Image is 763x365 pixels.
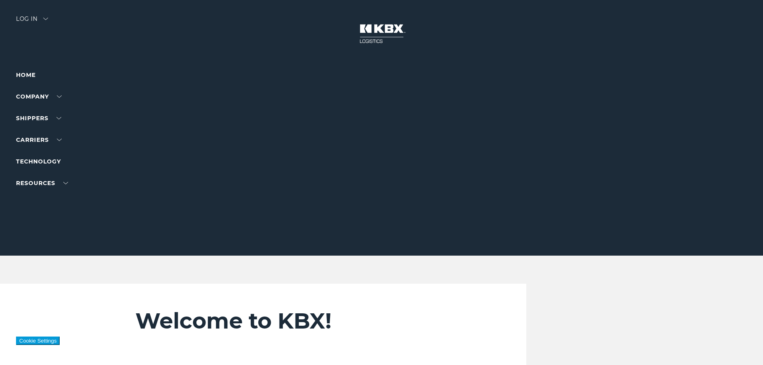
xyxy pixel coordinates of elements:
[135,308,479,334] h2: Welcome to KBX!
[16,71,36,79] a: Home
[16,158,61,165] a: Technology
[16,337,60,345] button: Cookie Settings
[43,18,48,20] img: arrow
[16,16,48,28] div: Log in
[352,16,412,51] img: kbx logo
[16,93,62,100] a: Company
[16,115,61,122] a: SHIPPERS
[16,179,68,187] a: RESOURCES
[16,136,62,143] a: Carriers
